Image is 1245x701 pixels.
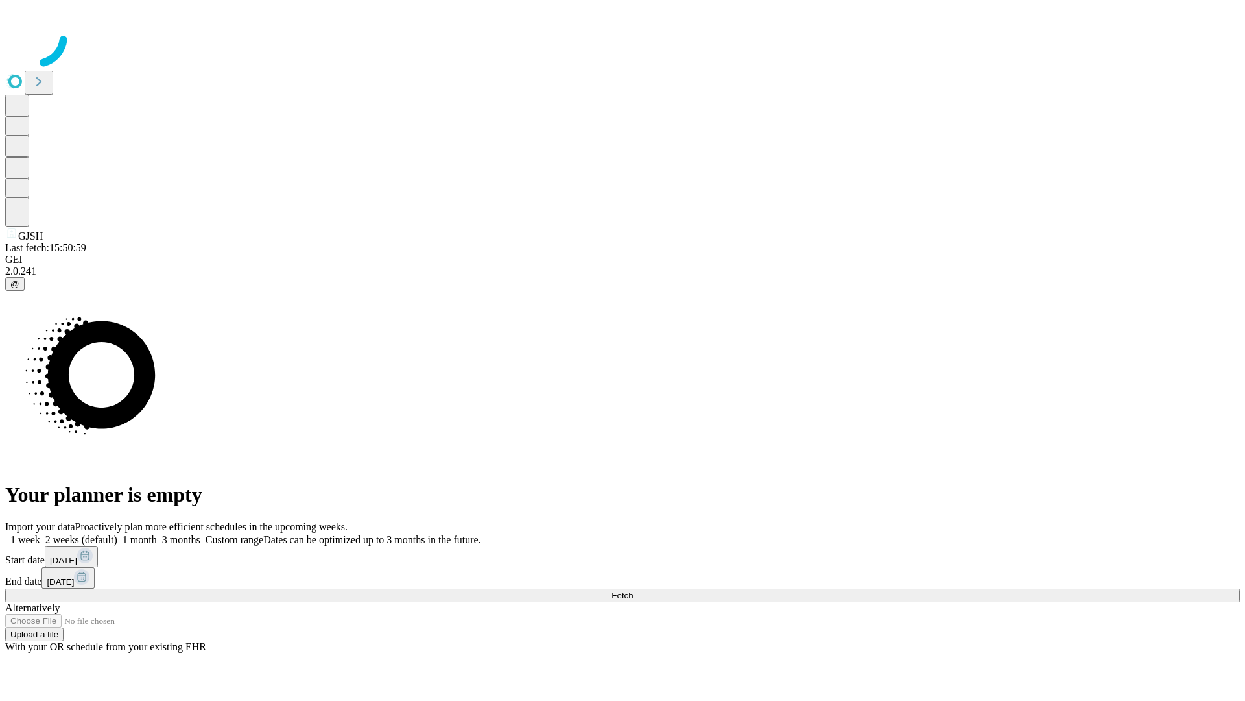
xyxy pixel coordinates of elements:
[162,534,200,545] span: 3 months
[5,265,1240,277] div: 2.0.241
[5,567,1240,589] div: End date
[5,242,86,253] span: Last fetch: 15:50:59
[45,546,98,567] button: [DATE]
[10,534,40,545] span: 1 week
[5,254,1240,265] div: GEI
[5,277,25,291] button: @
[5,628,64,641] button: Upload a file
[5,521,75,532] span: Import your data
[5,602,60,613] span: Alternatively
[5,483,1240,507] h1: Your planner is empty
[611,591,633,600] span: Fetch
[45,534,117,545] span: 2 weeks (default)
[206,534,263,545] span: Custom range
[75,521,348,532] span: Proactively plan more efficient schedules in the upcoming weeks.
[50,556,77,565] span: [DATE]
[5,546,1240,567] div: Start date
[10,279,19,289] span: @
[5,641,206,652] span: With your OR schedule from your existing EHR
[18,230,43,241] span: GJSH
[5,589,1240,602] button: Fetch
[47,577,74,587] span: [DATE]
[263,534,480,545] span: Dates can be optimized up to 3 months in the future.
[41,567,95,589] button: [DATE]
[123,534,157,545] span: 1 month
